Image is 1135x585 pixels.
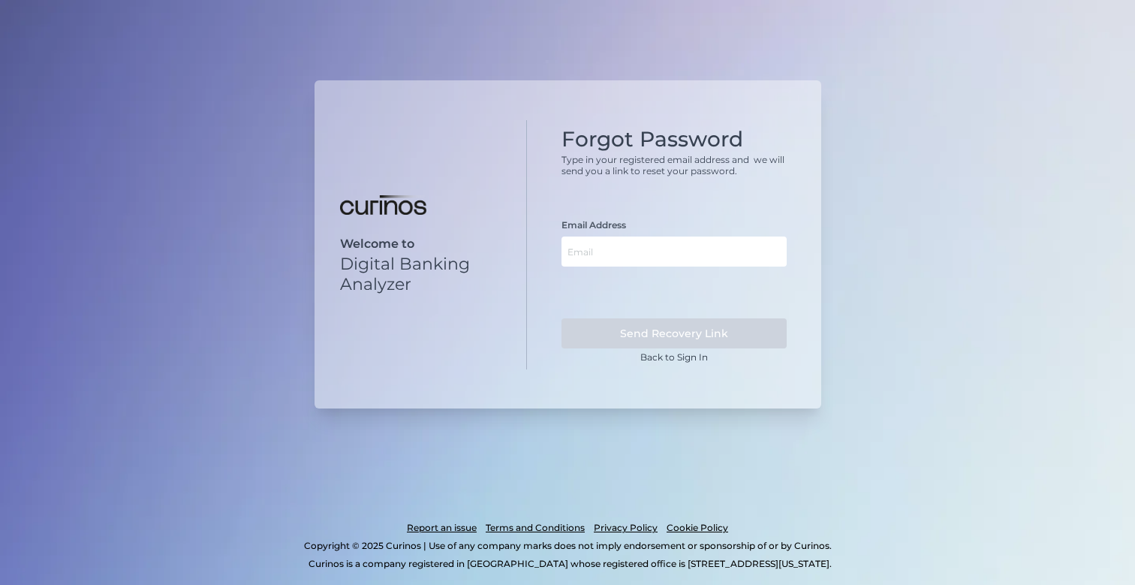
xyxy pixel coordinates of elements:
p: Digital Banking Analyzer [340,254,501,294]
p: Welcome to [340,237,501,251]
a: Cookie Policy [667,519,728,537]
p: Type in your registered email address and we will send you a link to reset your password. [561,154,787,176]
input: Email [561,237,787,267]
label: Email Address [561,219,626,231]
h1: Forgot Password [561,127,787,152]
button: Send Recovery Link [561,318,787,348]
p: Curinos is a company registered in [GEOGRAPHIC_DATA] whose registered office is [STREET_ADDRESS][... [78,555,1061,573]
a: Terms and Conditions [486,519,585,537]
img: Digital Banking Analyzer [340,195,426,215]
a: Report an issue [407,519,477,537]
a: Back to Sign In [640,351,708,363]
a: Privacy Policy [594,519,658,537]
p: Copyright © 2025 Curinos | Use of any company marks does not imply endorsement or sponsorship of ... [74,537,1061,555]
